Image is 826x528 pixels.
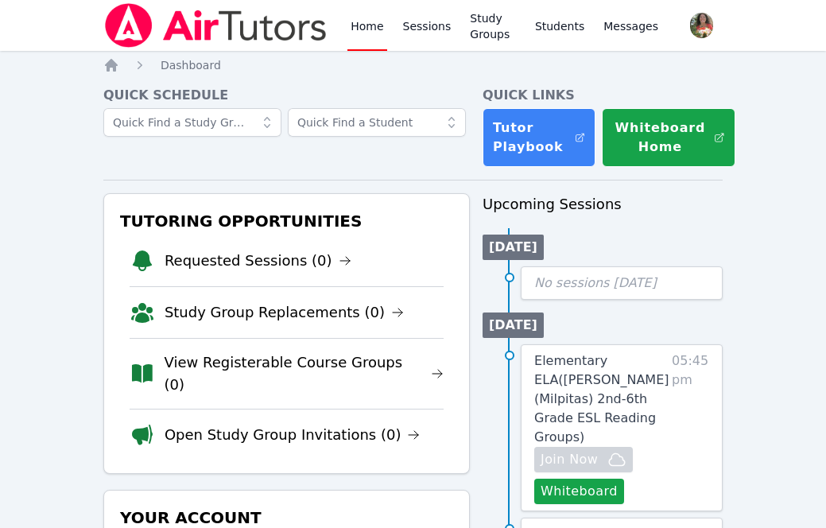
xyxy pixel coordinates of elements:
button: Whiteboard [534,479,624,504]
img: Air Tutors [103,3,328,48]
span: Join Now [541,450,598,469]
a: Study Group Replacements (0) [165,301,404,324]
span: 05:45 pm [672,351,709,504]
button: Whiteboard Home [602,108,735,167]
h4: Quick Links [483,86,723,105]
h3: Tutoring Opportunities [117,207,456,235]
a: Dashboard [161,57,221,73]
span: No sessions [DATE] [534,275,657,290]
a: View Registerable Course Groups (0) [165,351,444,396]
button: Join Now [534,447,633,472]
li: [DATE] [483,235,544,260]
h4: Quick Schedule [103,86,470,105]
span: Elementary ELA ( [PERSON_NAME] (Milpitas) 2nd-6th Grade ESL Reading Groups ) [534,353,669,445]
a: Tutor Playbook [483,108,595,167]
a: Open Study Group Invitations (0) [165,424,421,446]
li: [DATE] [483,313,544,338]
input: Quick Find a Study Group [103,108,281,137]
h3: Upcoming Sessions [483,193,723,215]
a: Elementary ELA([PERSON_NAME] (Milpitas) 2nd-6th Grade ESL Reading Groups) [534,351,669,447]
a: Requested Sessions (0) [165,250,351,272]
nav: Breadcrumb [103,57,723,73]
span: Messages [603,18,658,34]
input: Quick Find a Student [288,108,466,137]
span: Dashboard [161,59,221,72]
